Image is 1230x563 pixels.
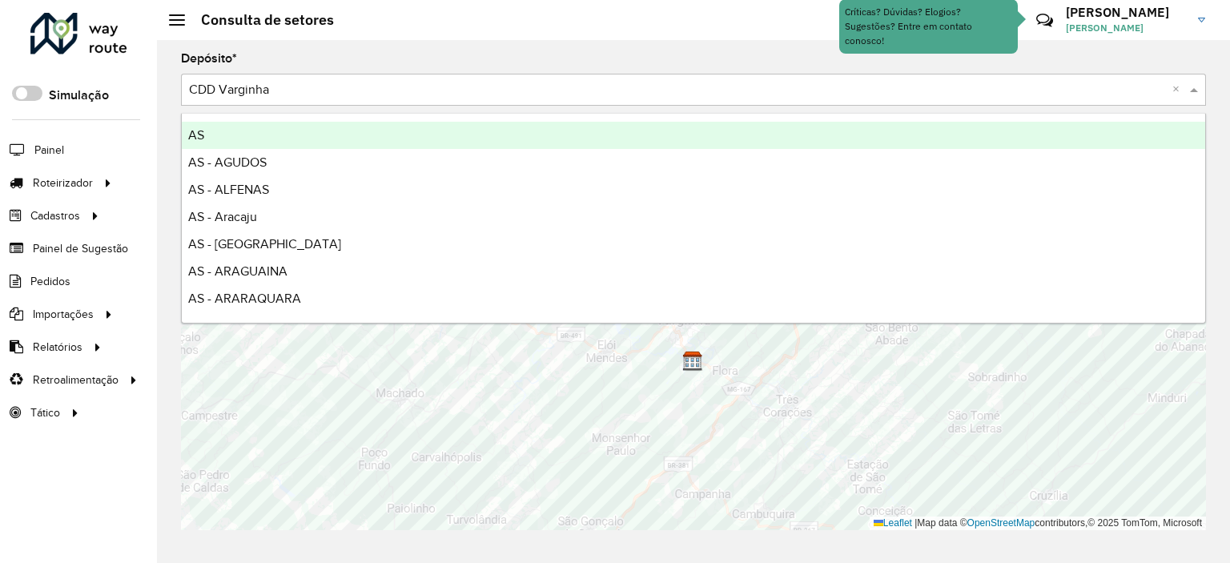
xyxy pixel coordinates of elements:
[188,128,204,142] span: AS
[181,113,1206,324] ng-dropdown-panel: Options list
[870,517,1206,530] div: Map data © contributors,© 2025 TomTom, Microsoft
[1027,3,1062,38] a: Contato Rápido
[49,86,109,105] label: Simulação
[1066,21,1186,35] span: [PERSON_NAME]
[33,306,94,323] span: Importações
[188,155,267,169] span: AS - AGUDOS
[34,142,64,159] span: Painel
[914,517,917,529] span: |
[1172,80,1186,99] span: Clear all
[1066,5,1186,20] h3: [PERSON_NAME]
[188,292,301,305] span: AS - ARARAQUARA
[30,273,70,290] span: Pedidos
[33,175,93,191] span: Roteirizador
[185,11,334,29] h2: Consulta de setores
[30,207,80,224] span: Cadastros
[33,240,128,257] span: Painel de Sugestão
[188,210,257,223] span: AS - Aracaju
[967,517,1035,529] a: OpenStreetMap
[188,237,341,251] span: AS - [GEOGRAPHIC_DATA]
[188,264,287,278] span: AS - ARAGUAINA
[874,517,912,529] a: Leaflet
[33,339,82,356] span: Relatórios
[188,183,269,196] span: AS - ALFENAS
[30,404,60,421] span: Tático
[33,372,119,388] span: Retroalimentação
[181,49,237,68] label: Depósito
